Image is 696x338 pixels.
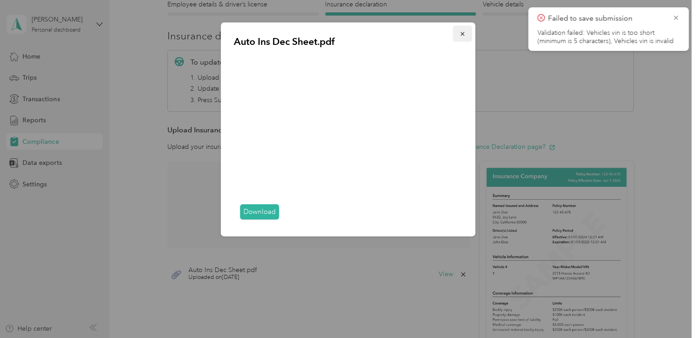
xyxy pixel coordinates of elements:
[234,35,463,48] p: Auto Ins Dec Sheet.pdf
[537,29,679,45] li: Validation failed: Vehicles vin is too short (minimum is 5 characters), Vehicles vin is invalid
[548,13,665,24] p: Failed to save submission
[234,55,463,224] iframe: pdf-attachment- preview
[645,287,696,338] iframe: Everlance-gr Chat Button Frame
[240,204,279,219] a: Download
